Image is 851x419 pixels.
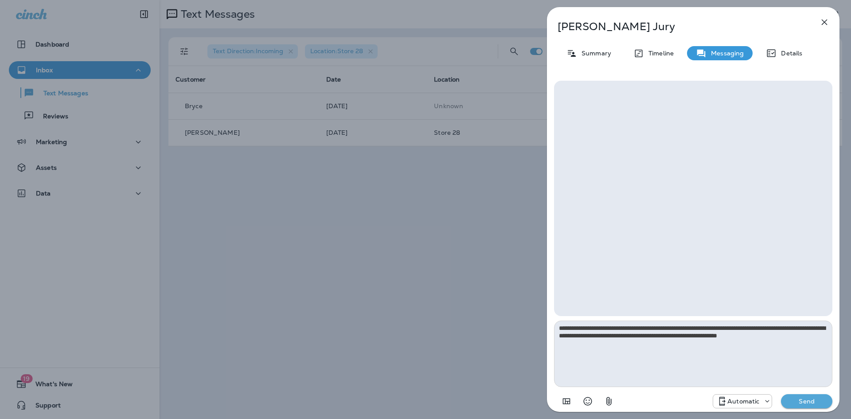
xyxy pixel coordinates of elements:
[781,394,832,408] button: Send
[727,398,759,405] p: Automatic
[579,392,597,410] button: Select an emoji
[788,397,825,405] p: Send
[644,50,674,57] p: Timeline
[777,50,802,57] p: Details
[577,50,611,57] p: Summary
[707,50,744,57] p: Messaging
[558,20,800,33] p: [PERSON_NAME] Jury
[558,392,575,410] button: Add in a premade template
